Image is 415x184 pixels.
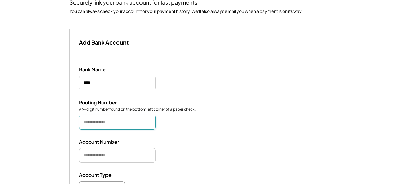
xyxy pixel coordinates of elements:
div: A 9-digit number found on the bottom left corner of a paper check. [79,107,196,112]
div: Bank Name [79,66,140,73]
div: You can always check your account for your payment history. We'll also always email you when a pa... [69,8,346,14]
div: Account Number [79,139,140,145]
h3: Add Bank Account [79,39,129,46]
div: Account Type [79,172,140,178]
div: Routing Number [79,100,140,106]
